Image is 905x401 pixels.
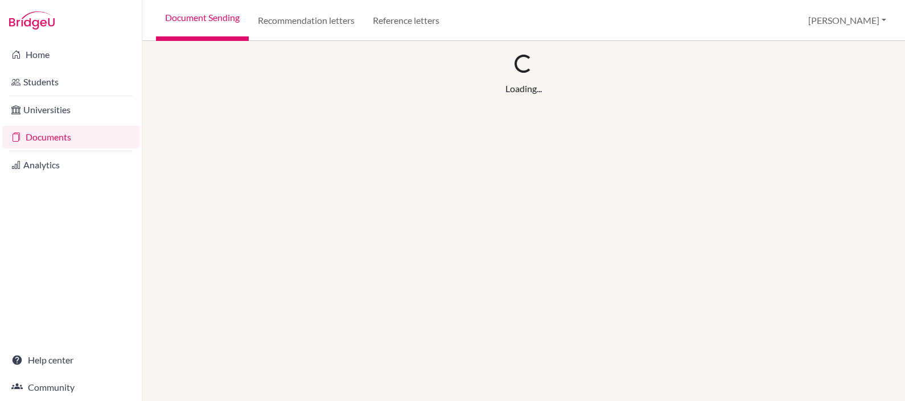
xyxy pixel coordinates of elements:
a: Documents [2,126,139,148]
a: Analytics [2,154,139,176]
div: Loading... [505,82,542,96]
a: Community [2,376,139,399]
a: Universities [2,98,139,121]
a: Help center [2,349,139,371]
button: [PERSON_NAME] [803,10,891,31]
a: Home [2,43,139,66]
a: Students [2,71,139,93]
img: Bridge-U [9,11,55,30]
